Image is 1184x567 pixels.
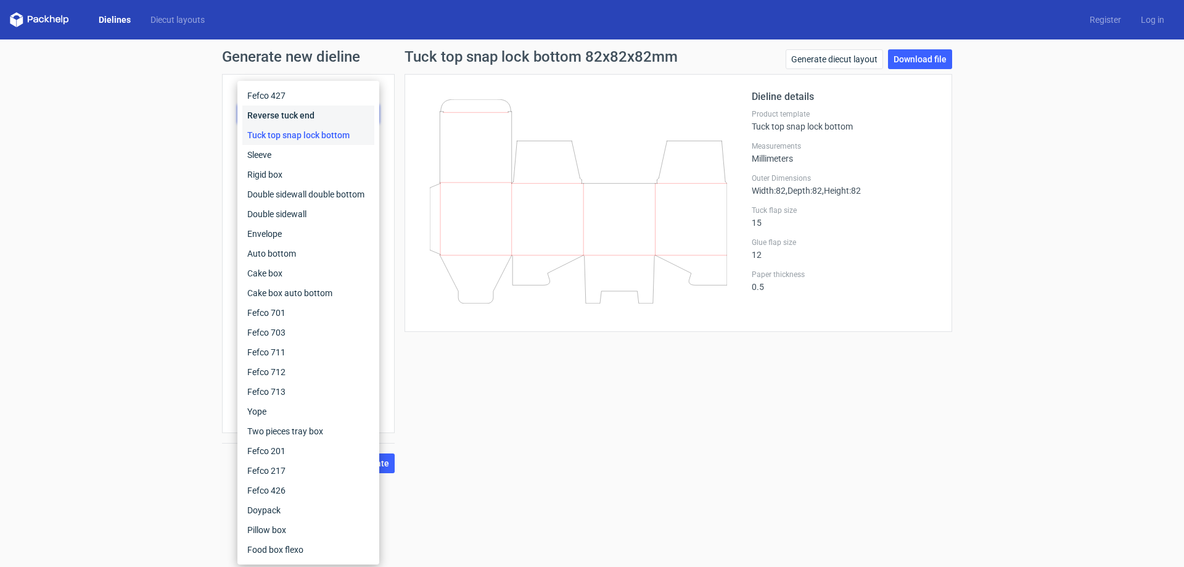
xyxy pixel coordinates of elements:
div: Tuck top snap lock bottom [242,125,374,145]
div: Fefco 703 [242,323,374,342]
span: Width : 82 [752,186,786,196]
span: , Depth : 82 [786,186,822,196]
label: Glue flap size [752,238,937,247]
div: Fefco 427 [242,86,374,106]
div: Two pieces tray box [242,421,374,441]
div: Cake box [242,263,374,283]
div: Millimeters [752,141,937,163]
div: Tuck top snap lock bottom [752,109,937,131]
label: Measurements [752,141,937,151]
div: Fefco 217 [242,461,374,481]
div: Double sidewall [242,204,374,224]
div: Fefco 713 [242,382,374,402]
h1: Tuck top snap lock bottom 82x82x82mm [405,49,678,64]
div: Doypack [242,500,374,520]
a: Register [1080,14,1131,26]
a: Download file [888,49,952,69]
div: Double sidewall double bottom [242,184,374,204]
div: 15 [752,205,937,228]
div: Fefco 426 [242,481,374,500]
div: Food box flexo [242,540,374,560]
a: Diecut layouts [141,14,215,26]
div: Fefco 701 [242,303,374,323]
div: Fefco 712 [242,362,374,382]
label: Paper thickness [752,270,937,279]
div: Reverse tuck end [242,106,374,125]
a: Log in [1131,14,1174,26]
h2: Dieline details [752,89,937,104]
div: Yope [242,402,374,421]
div: Envelope [242,224,374,244]
div: Fefco 711 [242,342,374,362]
label: Outer Dimensions [752,173,937,183]
div: Cake box auto bottom [242,283,374,303]
div: Rigid box [242,165,374,184]
label: Tuck flap size [752,205,937,215]
span: , Height : 82 [822,186,861,196]
div: 12 [752,238,937,260]
div: Fefco 201 [242,441,374,461]
div: Pillow box [242,520,374,540]
div: Auto bottom [242,244,374,263]
a: Generate diecut layout [786,49,883,69]
h1: Generate new dieline [222,49,962,64]
div: 0.5 [752,270,937,292]
div: Sleeve [242,145,374,165]
label: Product template [752,109,937,119]
a: Dielines [89,14,141,26]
